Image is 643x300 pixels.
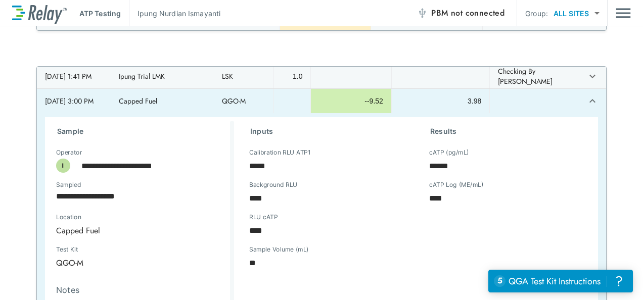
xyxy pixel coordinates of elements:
[282,71,302,81] div: 1.0
[429,181,483,188] label: cATP Log (ME/mL)
[45,96,103,106] div: [DATE] 3:00 PM
[49,220,220,240] div: Capped Fuel
[137,8,220,19] p: Ipung Nurdian Ismayanti
[214,64,273,88] td: LSK
[49,186,213,206] input: Choose date, selected date is Dec 30, 2024
[616,4,631,23] button: Main menu
[12,3,67,24] img: LuminUltra Relay
[56,214,185,221] label: Location
[249,214,278,221] label: RLU cATP
[413,3,509,23] button: PBM not connected
[431,6,504,20] span: PBM
[584,92,601,110] button: expand row
[249,246,309,253] label: Sample Volume (mL)
[250,125,406,137] h3: Inputs
[45,71,103,81] div: [DATE] 1:41 PM
[319,96,383,106] div: --9.52
[451,7,504,19] span: not connected
[430,125,586,137] h3: Results
[214,89,273,113] td: QGO-M
[488,270,633,292] iframe: Resource center
[584,68,601,85] button: expand row
[249,149,310,156] label: Calibration RLU ATP1
[111,89,214,113] td: Capped Fuel
[57,125,230,137] h3: Sample
[400,96,481,106] div: 3.98
[489,64,581,88] td: Checking By [PERSON_NAME]
[249,181,297,188] label: Background RLU
[56,159,70,173] div: II
[525,8,548,19] p: Group:
[56,149,82,156] label: Operator
[79,8,121,19] p: ATP Testing
[417,8,427,18] img: Offline Icon
[616,4,631,23] img: Drawer Icon
[111,64,214,88] td: Ipung Trial LMK
[429,149,469,156] label: cATP (pg/mL)
[49,253,151,273] div: QGO-M
[56,246,133,253] label: Test Kit
[56,181,81,188] label: Sampled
